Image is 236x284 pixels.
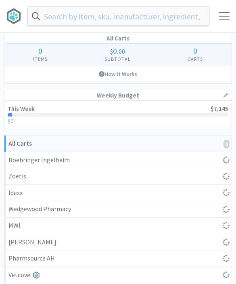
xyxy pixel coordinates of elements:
[8,220,228,231] div: MWI
[8,270,228,280] div: Vetcove
[110,47,113,55] span: $
[8,237,228,248] div: [PERSON_NAME]
[76,47,159,55] div: .
[4,267,232,284] a: Vetcove
[193,46,197,56] span: 0
[8,204,228,214] div: Wedgewood Pharmacy
[4,101,232,129] a: This Week$7,145$0
[4,234,232,251] a: [PERSON_NAME]
[4,90,232,101] h1: Weekly Budget
[4,168,232,185] a: Zoetis
[8,253,228,264] div: Pharmsource AH
[4,33,232,44] h1: All Carts
[8,171,228,182] div: Zoetis
[76,55,159,63] h4: Subtotal
[4,136,232,152] a: All Carts0
[119,47,125,55] span: 00
[113,46,117,56] span: 0
[8,106,35,112] h2: This Week
[4,250,232,267] a: Pharmsource AH
[4,201,232,218] a: Wedgewood Pharmacy
[8,117,13,125] span: $0
[8,155,228,165] div: Boehringer Ingelheim
[211,105,228,112] span: $7,145
[8,139,32,147] strong: All Carts
[223,140,230,148] i: 0
[4,66,232,82] a: How It Works
[4,218,232,234] a: MWI
[4,185,232,201] a: Idexx
[38,46,42,56] span: 0
[4,152,232,169] a: Boehringer Ingelheim
[159,55,232,63] h4: Carts
[4,55,76,63] h4: Items
[28,7,209,25] input: Search by item, sku, manufacturer, ingredient, size...
[8,188,228,198] div: Idexx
